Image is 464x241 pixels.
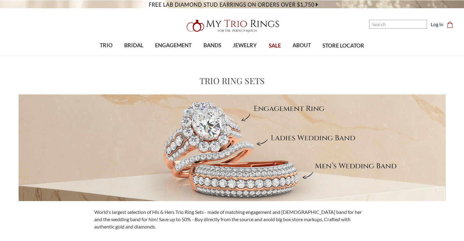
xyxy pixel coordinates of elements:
a: SALE [263,36,286,56]
svg: cart.cart_preview [447,22,453,28]
button: submenu toggle [103,55,109,56]
span: TRIO [100,41,113,49]
a: ENGAGEMENT [149,36,197,55]
button: submenu toggle [299,55,305,56]
a: STORE LOCATOR [317,36,370,56]
button: submenu toggle [170,55,176,56]
a: BRIDAL [118,36,149,55]
a: My Trio Rings [135,16,329,36]
span: BRIDAL [124,41,143,49]
span: STORE LOCATOR [322,42,364,50]
a: Log in [431,21,443,28]
a: TRIO [94,36,118,55]
a: JEWELRY [227,36,263,55]
button: submenu toggle [131,55,137,56]
button: submenu toggle [209,55,215,56]
a: BANDS [198,36,227,55]
span: ABOUT [293,41,311,49]
a: Cart with 0 items [447,21,457,28]
button: submenu toggle [242,55,248,56]
span: BANDS [203,41,221,49]
span: SALE [269,42,281,50]
div: World's largest selection of His & Hers Trio Ring Sets - made of matching engagement and [DEMOGRA... [91,208,374,230]
img: Meet Your Perfect Match MyTrioRings [19,94,446,201]
span: JEWELRY [233,41,257,49]
img: My Trio Rings [183,16,281,36]
input: Search [369,20,427,29]
h1: Trio Ring Sets [200,74,265,87]
a: ABOUT [287,36,317,55]
span: ENGAGEMENT [155,41,192,49]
